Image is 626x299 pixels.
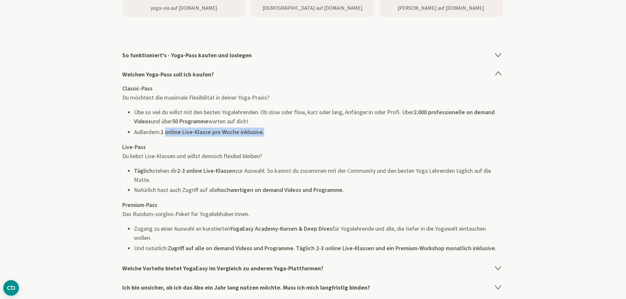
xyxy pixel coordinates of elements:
strong: Täglich [134,167,153,175]
h4: Ich bin unsicher, ob ich das Abo ein Jahr lang nutzen möchte. Muss ich mich langfristig binden? [122,278,504,297]
h4: So funktioniert's - Yoga-Pass kaufen und loslegen [122,46,504,65]
li: Übe so viel du willst mit den besten Yogalehrenden. Ob slow oder flow, kurz oder lang, Anfänger:i... [134,108,504,126]
strong: 50 Programme [172,117,208,126]
li: Und natürlich: [134,244,504,253]
p: Du liebst Live-Klassen und willst dennoch flexibel bleiben? [122,152,504,160]
h4: Welchen Yoga-Pass soll ich kaufen? [122,65,504,84]
li: Außerdem: [134,128,504,137]
strong: Classic-Pass [122,85,153,93]
strong: 1 online Live-Klasse pro Woche inklusive. [161,128,264,136]
p: [PERSON_NAME] auf [DOMAIN_NAME] [380,4,503,12]
strong: Live-Pass [122,143,146,151]
strong: 2-3 online Live-Klassen [177,167,235,175]
li: Zugang zu einer Auswahl an kuratierten für Yogalehrende und alle, die tiefer in die Yogawelt eint... [134,224,504,242]
p: Du möchtest die maximale Flexibilität in deiner Yoga-Praxis? [122,93,504,102]
p: Das Rundum-sorglos-Paket für Yogaliebhaber:innen. [122,210,504,218]
li: Natürlich hast auch Zugriff auf alle [134,185,504,195]
strong: YogaEasy Academy-Kursen & Deep Dives [230,225,332,233]
p: [DEMOGRAPHIC_DATA] auf [DOMAIN_NAME] [251,4,374,12]
strong: hochwertigen on demand Videos und Programme. [217,186,344,194]
strong: Zugriff auf alle on demand Videos und Programme. Täglich 2-3 online Live-Klassen und ein Premium-... [168,244,496,252]
strong: Premium-Pass [122,201,157,209]
button: CMP-Widget öffnen [3,280,19,296]
h4: Welche Vorteile bietet YogaEasy im Vergleich zu anderen Yoga-Plattformen? [122,259,504,278]
p: yoga-via auf [DOMAIN_NAME] [122,4,246,12]
li: stehen dir zur Auswahl. So kannst du zusammen mit der Community und den besten Yoga Lehrenden täg... [134,166,504,184]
